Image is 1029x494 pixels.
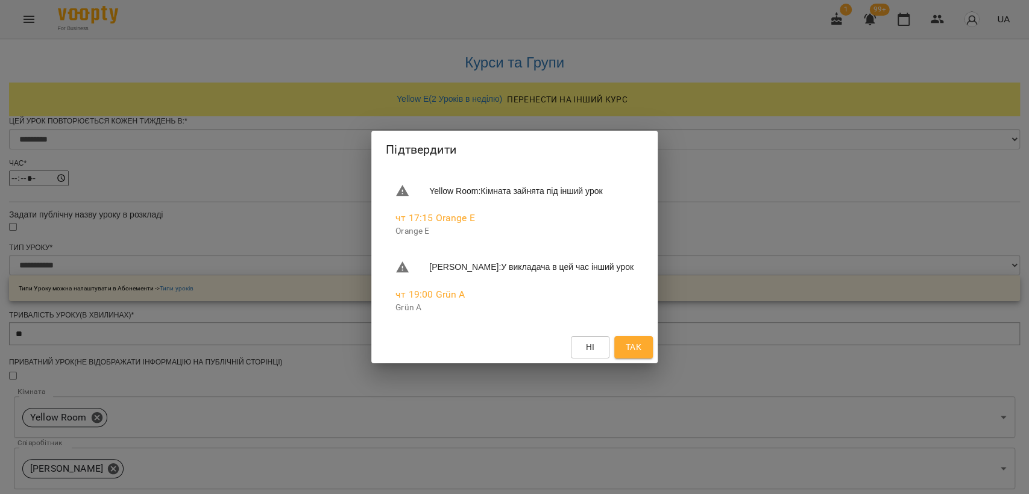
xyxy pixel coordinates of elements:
p: Orange E [395,225,634,237]
button: Так [614,336,653,358]
a: чт 17:15 Orange E [395,212,475,224]
button: Ні [571,336,609,358]
p: Grün A [395,302,634,314]
h2: Підтвердити [386,140,643,159]
li: [PERSON_NAME] : У викладача в цей час інший урок [386,255,643,280]
a: чт 19:00 Grün A [395,289,465,300]
span: Так [626,340,641,354]
span: Ні [585,340,594,354]
li: Yellow Room : Кімната зайнята під інший урок [386,179,643,203]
